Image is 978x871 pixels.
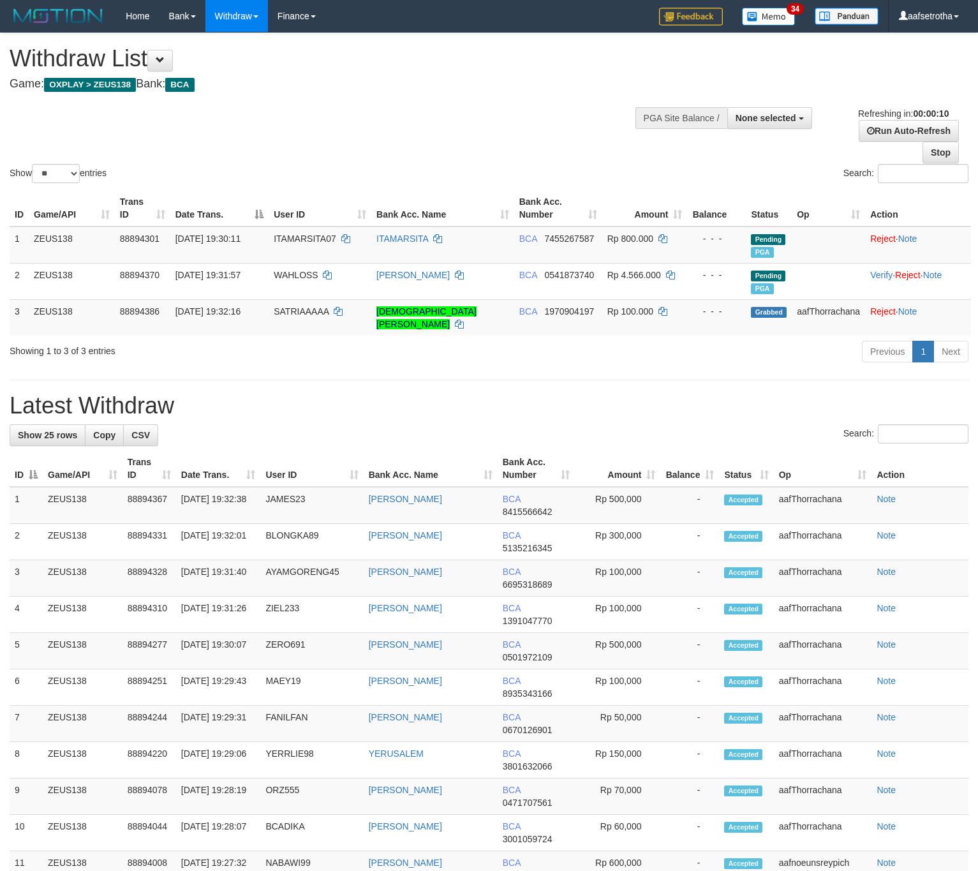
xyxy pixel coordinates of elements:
[260,597,363,633] td: ZIEL233
[877,530,896,540] a: Note
[260,706,363,742] td: FANILFAN
[503,748,521,759] span: BCA
[122,742,176,778] td: 88894220
[877,603,896,613] a: Note
[176,778,261,815] td: [DATE] 19:28:19
[176,706,261,742] td: [DATE] 19:29:31
[274,306,329,316] span: SATRIAAAAA
[724,713,762,724] span: Accepted
[898,234,917,244] a: Note
[10,6,107,26] img: MOTION_logo.png
[376,270,450,280] a: [PERSON_NAME]
[575,450,661,487] th: Amount: activate to sort column ascending
[32,164,80,183] select: Showentries
[371,190,514,227] th: Bank Acc. Name: activate to sort column ascending
[503,821,521,831] span: BCA
[131,430,150,440] span: CSV
[660,560,719,597] td: -
[519,234,537,244] span: BCA
[10,450,43,487] th: ID: activate to sort column descending
[503,530,521,540] span: BCA
[10,560,43,597] td: 3
[877,494,896,504] a: Note
[774,524,872,560] td: aafThorrachana
[774,669,872,706] td: aafThorrachana
[774,487,872,524] td: aafThorrachana
[260,633,363,669] td: ZERO691
[369,821,442,831] a: [PERSON_NAME]
[369,858,442,868] a: [PERSON_NAME]
[369,748,424,759] a: YERUSALEM
[660,597,719,633] td: -
[29,263,115,299] td: ZEUS138
[43,450,122,487] th: Game/API: activate to sort column ascending
[10,46,639,71] h1: Withdraw List
[503,725,552,735] span: Copy 0670126901 to clipboard
[120,234,159,244] span: 88894301
[10,339,398,357] div: Showing 1 to 3 of 3 entries
[575,487,661,524] td: Rp 500,000
[176,560,261,597] td: [DATE] 19:31:40
[120,270,159,280] span: 88894370
[751,307,787,318] span: Grabbed
[503,761,552,771] span: Copy 3801632066 to clipboard
[10,78,639,91] h4: Game: Bank:
[687,190,746,227] th: Balance
[503,834,552,844] span: Copy 3001059724 to clipboard
[369,603,442,613] a: [PERSON_NAME]
[122,560,176,597] td: 88894328
[260,450,363,487] th: User ID: activate to sort column ascending
[659,8,723,26] img: Feedback.jpg
[260,669,363,706] td: MAEY19
[175,306,241,316] span: [DATE] 19:32:16
[865,299,971,336] td: ·
[923,270,942,280] a: Note
[10,815,43,851] td: 10
[269,190,371,227] th: User ID: activate to sort column ascending
[815,8,878,25] img: panduan.png
[176,669,261,706] td: [DATE] 19:29:43
[93,430,115,440] span: Copy
[175,270,241,280] span: [DATE] 19:31:57
[503,652,552,662] span: Copy 0501972109 to clipboard
[122,487,176,524] td: 88894367
[43,778,122,815] td: ZEUS138
[575,742,661,778] td: Rp 150,000
[29,299,115,336] td: ZEUS138
[774,560,872,597] td: aafThorrachana
[10,742,43,778] td: 8
[751,247,773,258] span: Marked by aafnoeunsreypich
[792,299,865,336] td: aafThorrachana
[660,633,719,669] td: -
[369,785,442,795] a: [PERSON_NAME]
[607,234,653,244] span: Rp 800.000
[774,633,872,669] td: aafThorrachana
[170,190,269,227] th: Date Trans.: activate to sort column descending
[122,633,176,669] td: 88894277
[122,450,176,487] th: Trans ID: activate to sort column ascending
[862,341,913,362] a: Previous
[122,706,176,742] td: 88894244
[660,524,719,560] td: -
[724,785,762,796] span: Accepted
[260,742,363,778] td: YERRLIE98
[10,669,43,706] td: 6
[774,815,872,851] td: aafThorrachana
[575,815,661,851] td: Rp 60,000
[10,227,29,264] td: 1
[503,689,552,699] span: Copy 8935343166 to clipboard
[176,487,261,524] td: [DATE] 19:32:38
[843,164,968,183] label: Search:
[123,424,158,446] a: CSV
[176,633,261,669] td: [DATE] 19:30:07
[575,560,661,597] td: Rp 100,000
[29,190,115,227] th: Game/API: activate to sort column ascending
[369,676,442,686] a: [PERSON_NAME]
[10,424,85,446] a: Show 25 rows
[43,560,122,597] td: ZEUS138
[10,299,29,336] td: 3
[122,597,176,633] td: 88894310
[176,815,261,851] td: [DATE] 19:28:07
[865,190,971,227] th: Action
[503,603,521,613] span: BCA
